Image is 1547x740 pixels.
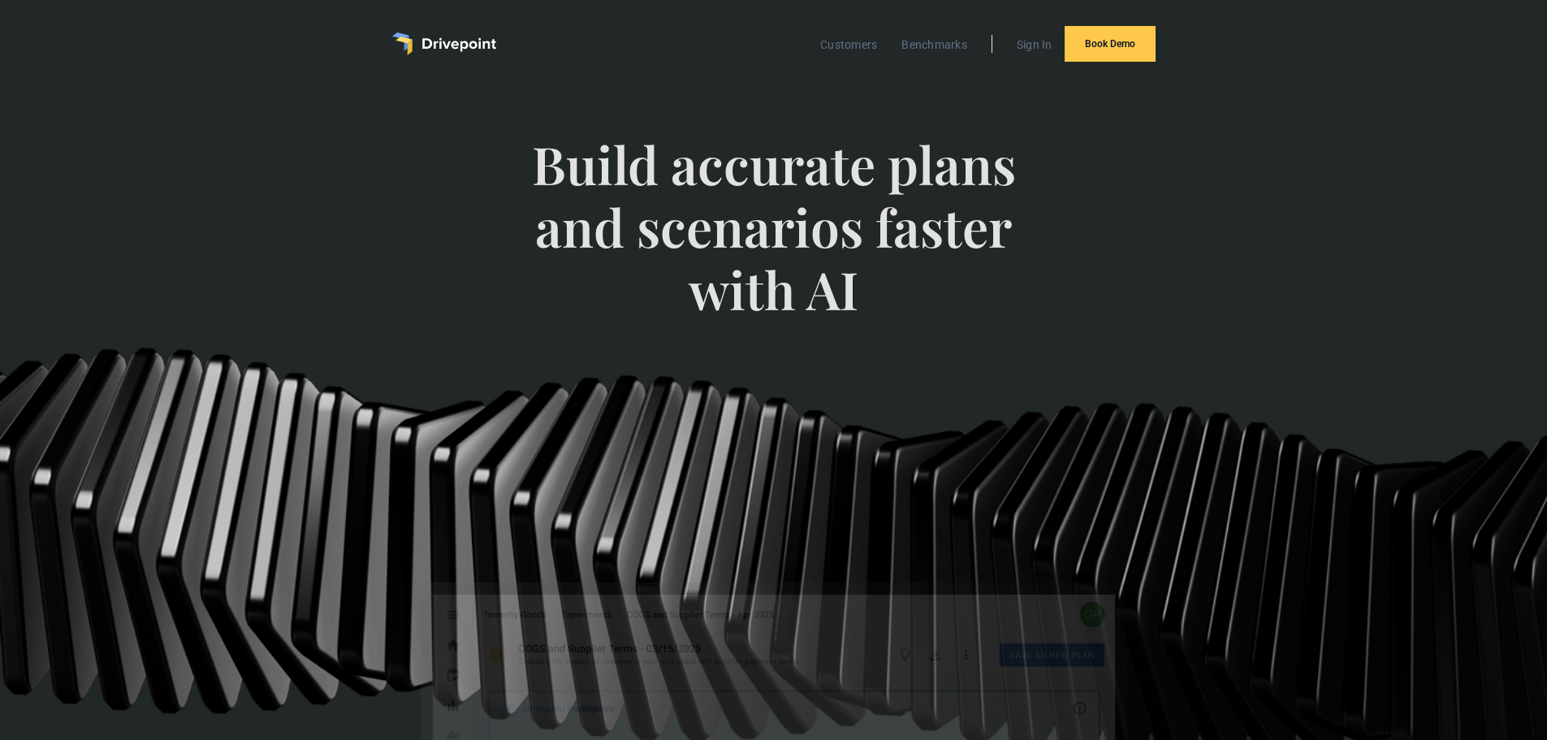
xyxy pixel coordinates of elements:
[893,34,975,55] a: Benchmarks
[1065,26,1156,62] a: Book Demo
[1009,34,1061,55] a: Sign In
[812,34,885,55] a: Customers
[392,32,496,55] a: home
[507,133,1040,353] span: Build accurate plans and scenarios faster with AI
